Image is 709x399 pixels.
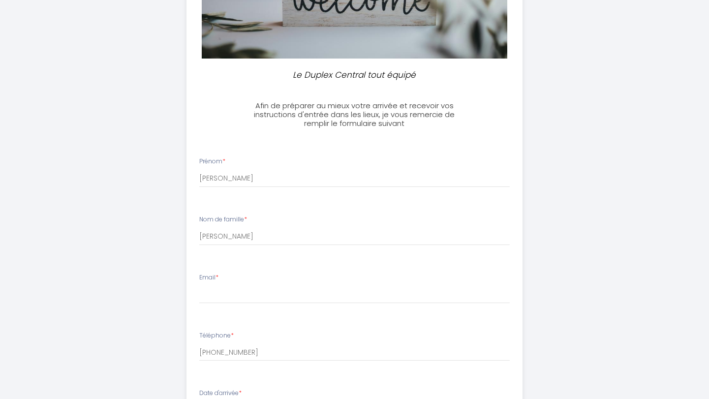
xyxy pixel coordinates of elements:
[199,215,247,224] label: Nom de famille
[245,101,464,128] h3: Afin de préparer au mieux votre arrivée et recevoir vos instructions d'entrée dans les lieux, je ...
[199,157,225,166] label: Prénom
[199,331,234,340] label: Téléphone
[249,68,460,82] p: Le Duplex Central tout équipé
[199,389,242,398] label: Date d'arrivée
[199,273,218,282] label: Email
